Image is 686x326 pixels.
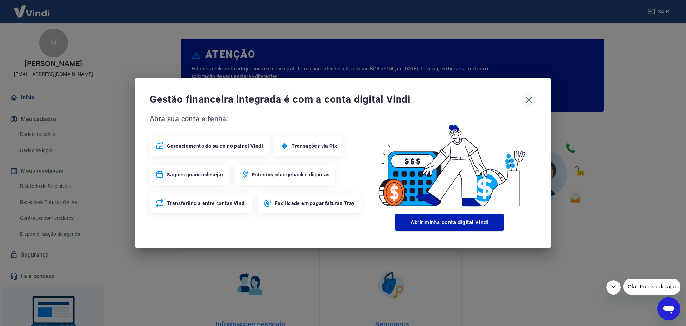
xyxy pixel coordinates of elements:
[167,171,223,178] span: Saques quando desejar
[395,214,504,231] button: Abrir minha conta digital Vindi
[292,142,337,150] span: Transações via Pix
[150,113,363,125] span: Abra sua conta e tenha:
[657,297,680,320] iframe: Botão para abrir a janela de mensagens
[606,280,621,295] iframe: Fechar mensagem
[623,279,680,295] iframe: Mensagem da empresa
[4,5,60,11] span: Olá! Precisa de ajuda?
[275,200,355,207] span: Facilidade em pagar faturas Tray
[150,92,521,107] span: Gestão financeira integrada é com a conta digital Vindi
[167,142,263,150] span: Gerenciamento do saldo no painel Vindi
[252,171,329,178] span: Estornos, chargeback e disputas
[167,200,246,207] span: Transferência entre contas Vindi
[363,113,536,211] img: Good Billing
